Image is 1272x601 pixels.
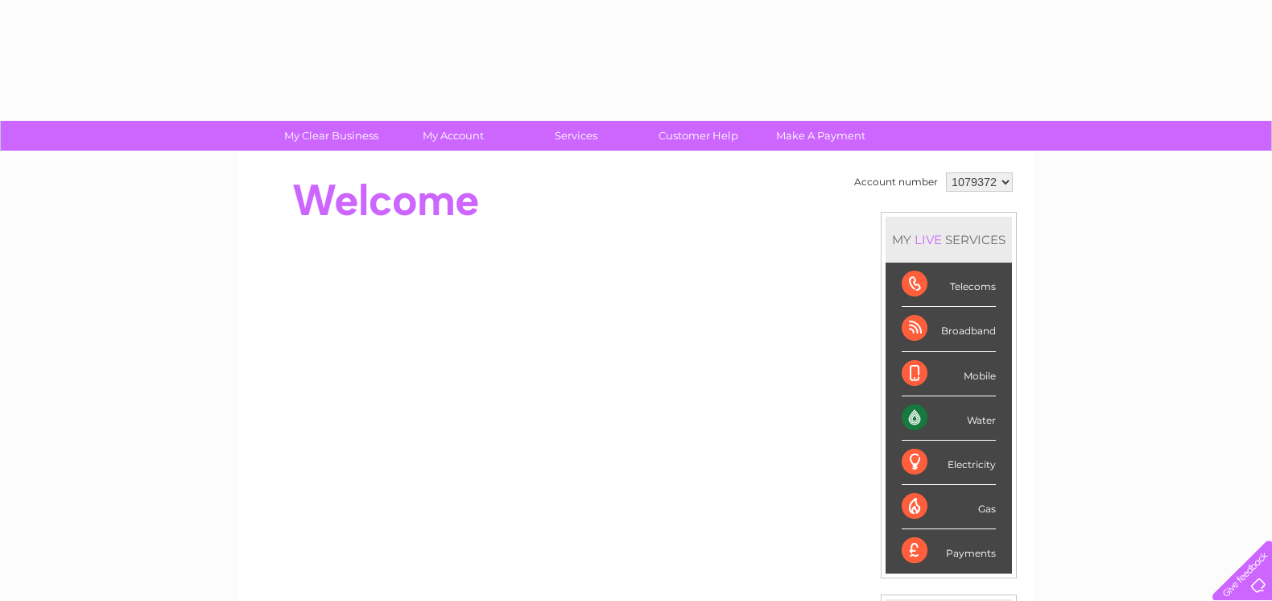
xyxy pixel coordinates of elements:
[850,168,942,196] td: Account number
[902,263,996,307] div: Telecoms
[911,232,945,247] div: LIVE
[510,121,642,151] a: Services
[902,485,996,529] div: Gas
[754,121,887,151] a: Make A Payment
[387,121,520,151] a: My Account
[902,307,996,351] div: Broadband
[265,121,398,151] a: My Clear Business
[886,217,1012,263] div: MY SERVICES
[902,352,996,396] div: Mobile
[632,121,765,151] a: Customer Help
[902,441,996,485] div: Electricity
[902,529,996,573] div: Payments
[902,396,996,441] div: Water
